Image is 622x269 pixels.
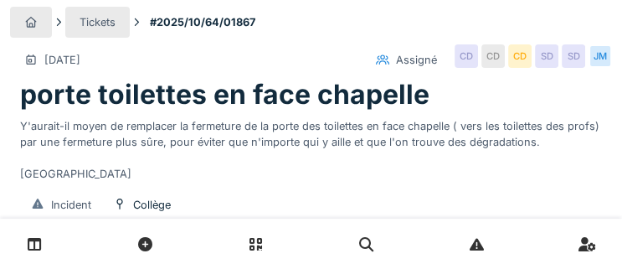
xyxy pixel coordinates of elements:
[20,79,429,111] h1: porte toilettes en face chapelle
[481,44,505,68] div: CD
[20,111,602,183] div: Y'aurait-il moyen de remplacer la fermeture de la porte des toilettes en face chapelle ( vers les...
[143,14,262,30] strong: #2025/10/64/01867
[133,197,171,213] div: Collège
[589,44,612,68] div: JM
[44,52,80,68] div: [DATE]
[535,44,558,68] div: SD
[508,44,532,68] div: CD
[51,197,91,213] div: Incident
[455,44,478,68] div: CD
[562,44,585,68] div: SD
[80,14,116,30] div: Tickets
[396,52,437,68] div: Assigné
